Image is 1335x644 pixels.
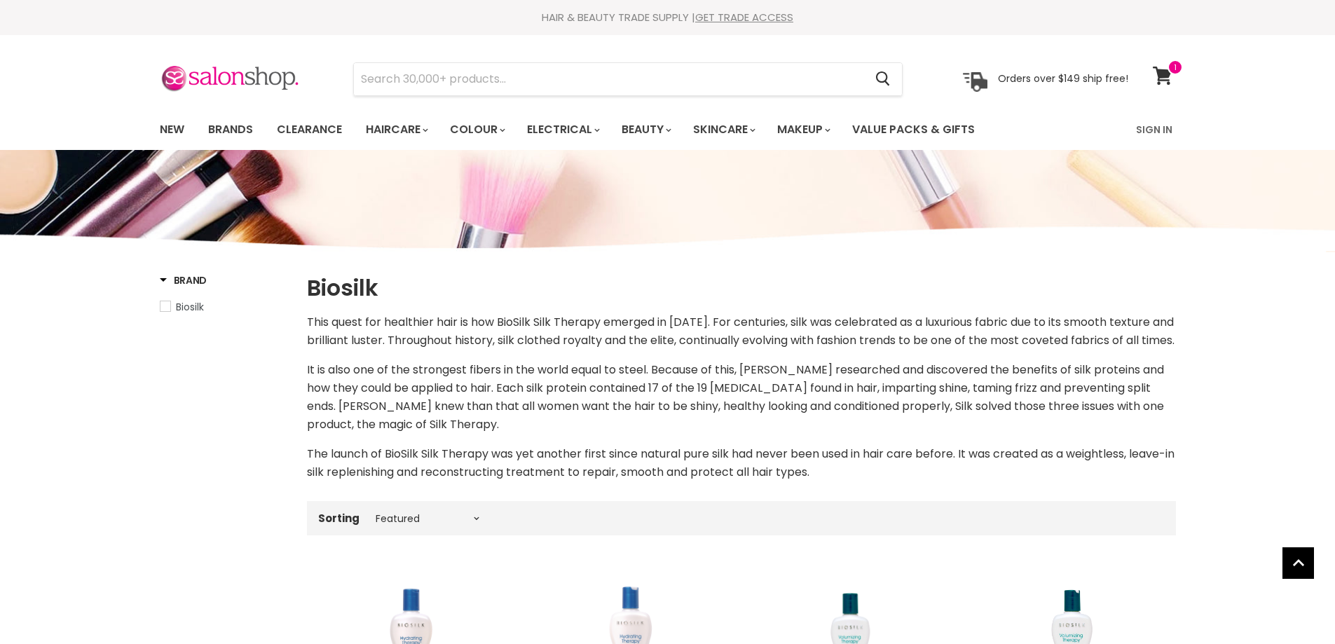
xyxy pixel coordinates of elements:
form: Product [353,62,903,96]
nav: Main [142,109,1193,150]
a: Value Packs & Gifts [842,115,985,144]
a: Colour [439,115,514,144]
ul: Main menu [149,109,1057,150]
a: Brands [198,115,263,144]
h1: Biosilk [307,273,1176,303]
a: Skincare [683,115,764,144]
a: Makeup [767,115,839,144]
a: Biosilk [160,299,289,315]
a: Haircare [355,115,437,144]
a: New [149,115,195,144]
p: It is also one of the strongest fibers in the world equal to steel. Because of this, [PERSON_NAME... [307,361,1176,434]
div: HAIR & BEAUTY TRADE SUPPLY | [142,11,1193,25]
p: The launch of BioSilk Silk Therapy was yet another first since natural pure silk had never been u... [307,445,1176,481]
span: Biosilk [176,300,204,314]
a: Clearance [266,115,352,144]
h3: Brand [160,273,207,287]
a: Electrical [516,115,608,144]
input: Search [354,63,865,95]
button: Search [865,63,902,95]
label: Sorting [318,512,360,524]
a: GET TRADE ACCESS [695,10,793,25]
a: Sign In [1128,115,1181,144]
p: Orders over $149 ship free! [998,72,1128,85]
a: Beauty [611,115,680,144]
p: This quest for healthier hair is how BioSilk Silk Therapy emerged in [DATE]. For centuries, silk ... [307,313,1176,350]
